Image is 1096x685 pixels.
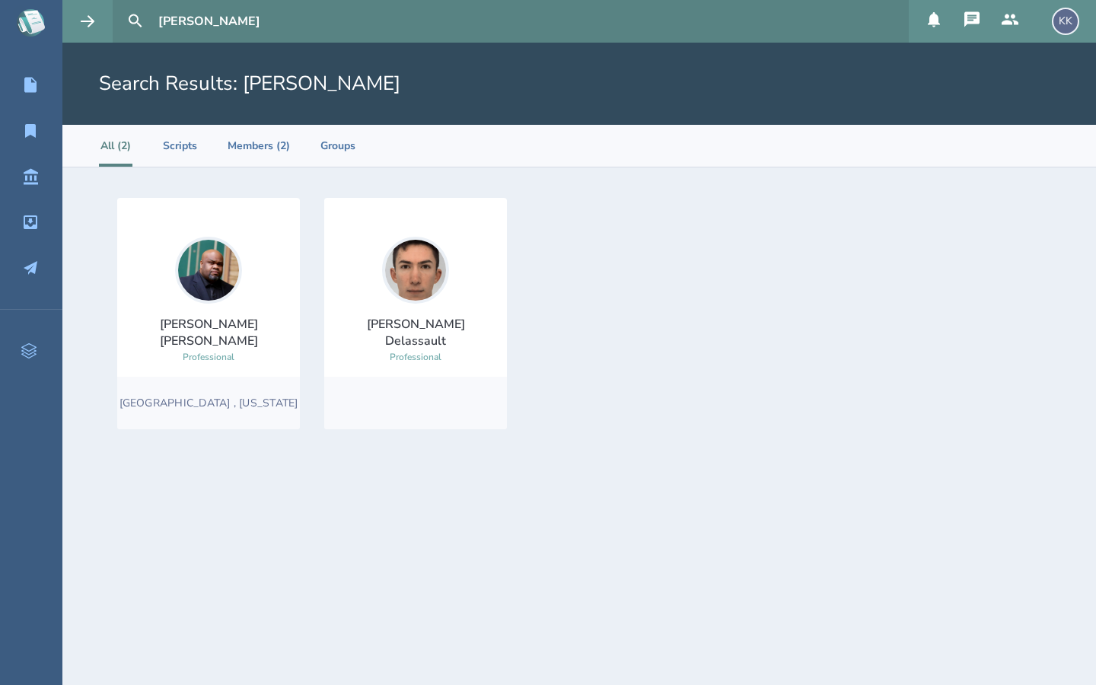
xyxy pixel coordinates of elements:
div: [PERSON_NAME] Delassault [336,316,495,349]
img: user_1756948650-crop.jpg [382,237,449,304]
div: Professional [390,349,441,365]
li: Groups [320,125,355,167]
a: [PERSON_NAME] [PERSON_NAME]Professional [129,237,288,365]
li: Scripts [163,125,197,167]
div: [PERSON_NAME] [PERSON_NAME] [129,316,288,349]
li: All (2) [99,125,132,167]
div: Professional [183,349,234,365]
div: [GEOGRAPHIC_DATA] , [US_STATE] [117,377,300,429]
img: user_1711579672-crop.jpg [175,237,242,304]
li: Members (2) [228,125,290,167]
h1: Search Results : [PERSON_NAME] [99,70,400,97]
div: KK [1052,8,1079,35]
a: [PERSON_NAME] DelassaultProfessional [336,237,495,365]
